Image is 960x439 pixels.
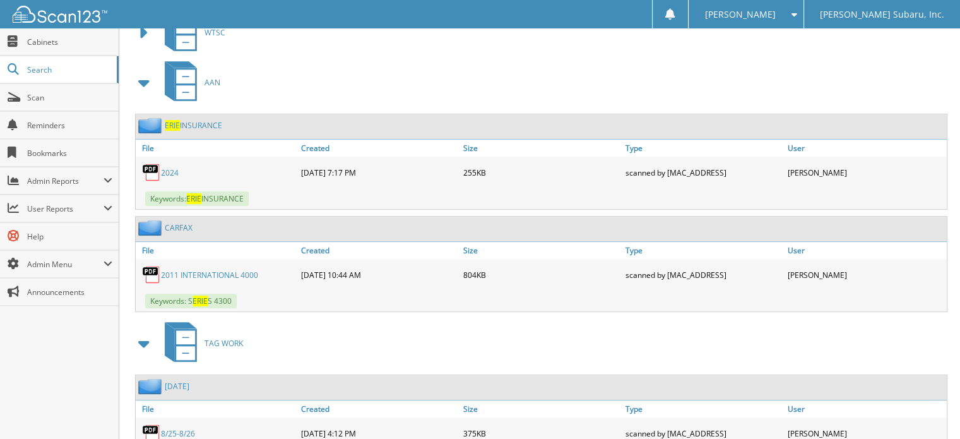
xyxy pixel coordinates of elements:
[622,140,785,157] a: Type
[785,140,947,157] a: User
[27,37,112,47] span: Cabinets
[27,231,112,242] span: Help
[138,220,165,236] img: folder2.png
[460,262,622,287] div: 804KB
[161,428,195,439] a: 8/25-8/26
[157,318,243,368] a: TAG WORK
[193,296,208,306] span: ERIE
[161,270,258,280] a: 2011 INTERNATIONAL 4000
[136,140,298,157] a: File
[298,160,460,185] div: [DATE] 7:17 PM
[145,294,237,308] span: Keywords: S S 4300
[27,120,112,131] span: Reminders
[157,8,225,57] a: WTSC
[622,160,785,185] div: scanned by [MAC_ADDRESS]
[27,148,112,159] span: Bookmarks
[298,400,460,418] a: Created
[460,160,622,185] div: 255KB
[897,378,960,439] iframe: Chat Widget
[145,191,249,206] span: Keywords: INSURANCE
[165,120,222,131] a: ERIEINSURANCE
[165,120,180,131] span: ERIE
[142,265,161,284] img: PDF.png
[704,11,775,18] span: [PERSON_NAME]
[27,287,112,298] span: Announcements
[460,400,622,418] a: Size
[820,11,944,18] span: [PERSON_NAME] Subaru, Inc.
[622,262,785,287] div: scanned by [MAC_ADDRESS]
[165,222,193,233] a: CARFAX
[136,400,298,418] a: File
[785,242,947,259] a: User
[138,117,165,133] img: folder2.png
[204,77,220,88] span: AAN
[204,338,243,349] span: TAG WORK
[298,140,460,157] a: Created
[298,242,460,259] a: Created
[157,57,220,107] a: AAN
[460,140,622,157] a: Size
[27,64,110,75] span: Search
[785,160,947,185] div: [PERSON_NAME]
[622,242,785,259] a: Type
[785,262,947,287] div: [PERSON_NAME]
[27,203,104,214] span: User Reports
[27,176,104,186] span: Admin Reports
[161,167,179,178] a: 2024
[136,242,298,259] a: File
[165,381,189,392] a: [DATE]
[460,242,622,259] a: Size
[298,262,460,287] div: [DATE] 10:44 AM
[27,92,112,103] span: Scan
[138,378,165,394] img: folder2.png
[27,259,104,270] span: Admin Menu
[622,400,785,418] a: Type
[186,193,201,204] span: ERIE
[204,27,225,38] span: WTSC
[785,400,947,418] a: User
[13,6,107,23] img: scan123-logo-white.svg
[142,163,161,182] img: PDF.png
